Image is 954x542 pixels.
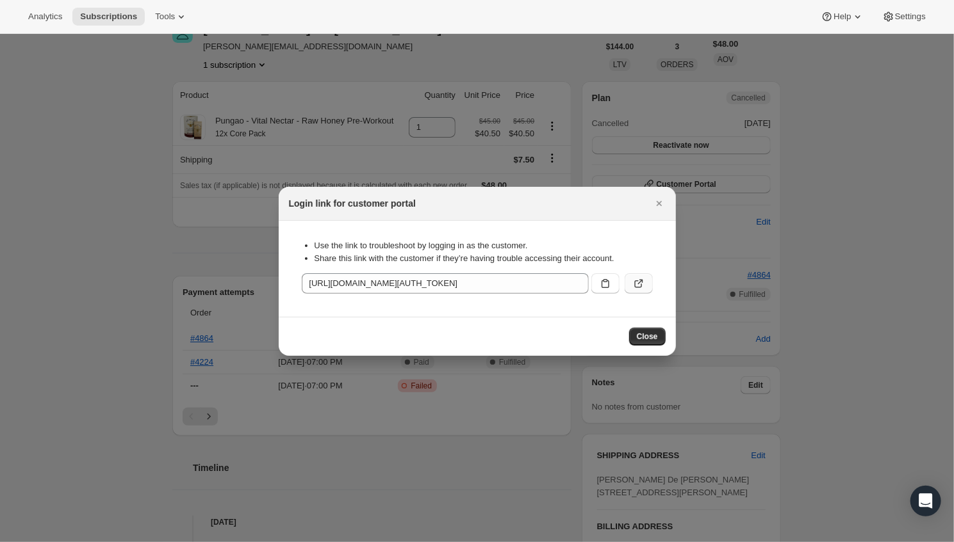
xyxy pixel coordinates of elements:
[28,12,62,22] span: Analytics
[834,12,851,22] span: Help
[315,239,653,252] li: Use the link to troubleshoot by logging in as the customer.
[289,197,416,210] h2: Login link for customer portal
[813,8,871,26] button: Help
[895,12,926,22] span: Settings
[315,252,653,265] li: Share this link with the customer if they’re having trouble accessing their account.
[147,8,195,26] button: Tools
[21,8,70,26] button: Analytics
[80,12,137,22] span: Subscriptions
[650,195,668,212] button: Close
[875,8,933,26] button: Settings
[910,486,941,516] div: Open Intercom Messenger
[629,328,666,346] button: Close
[637,331,658,342] span: Close
[155,12,175,22] span: Tools
[72,8,145,26] button: Subscriptions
